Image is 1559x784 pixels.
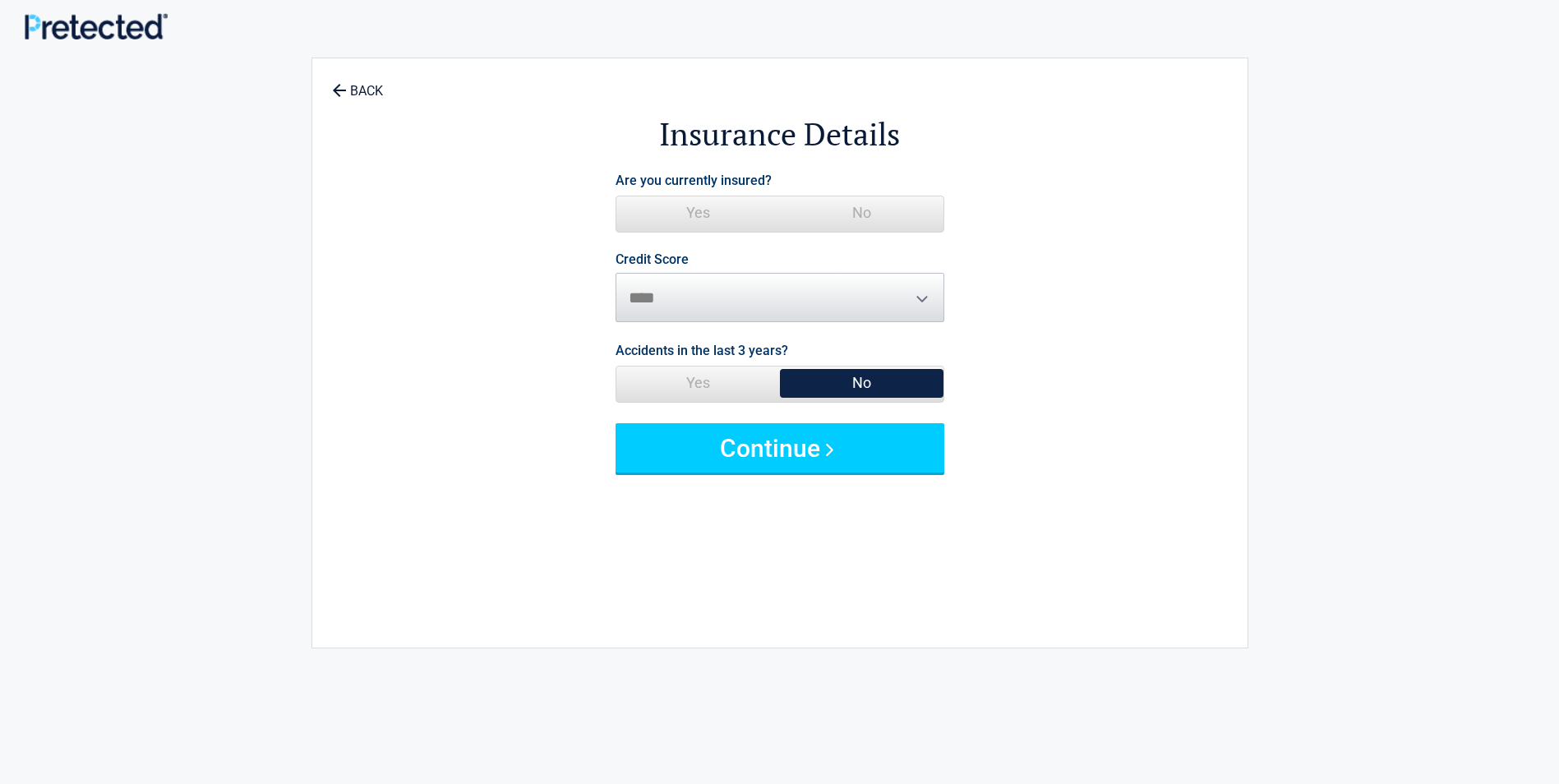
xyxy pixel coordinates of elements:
[616,367,780,399] span: Yes
[403,113,1157,155] h2: Insurance Details
[616,196,780,229] span: Yes
[25,13,168,39] img: Main Logo
[616,423,944,473] button: Continue
[616,253,689,266] label: Credit Score
[329,69,386,98] a: BACK
[616,169,772,191] label: Are you currently insured?
[616,339,788,362] label: Accidents in the last 3 years?
[780,367,943,399] span: No
[780,196,943,229] span: No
